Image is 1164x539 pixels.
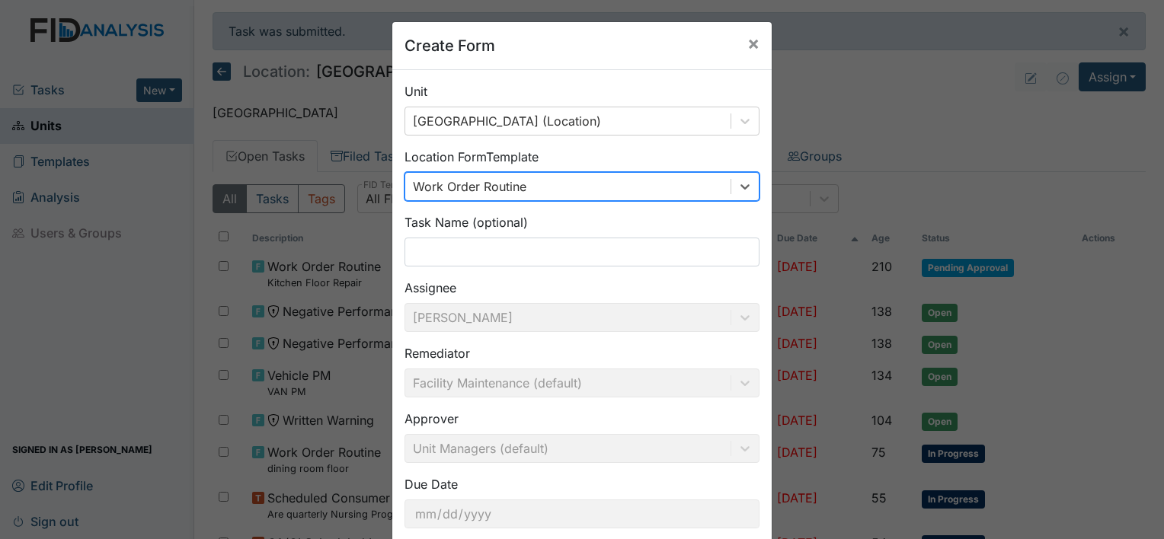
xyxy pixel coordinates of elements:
div: [GEOGRAPHIC_DATA] (Location) [413,112,601,130]
label: Due Date [405,475,458,493]
label: Remediator [405,344,470,362]
div: Work Order Routine [413,177,526,196]
button: Close [735,22,772,65]
label: Location Form Template [405,148,539,166]
label: Approver [405,410,459,428]
h5: Create Form [405,34,495,57]
label: Unit [405,82,427,100]
label: Assignee [405,279,456,297]
label: Task Name (optional) [405,213,528,231]
span: × [747,32,759,54]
